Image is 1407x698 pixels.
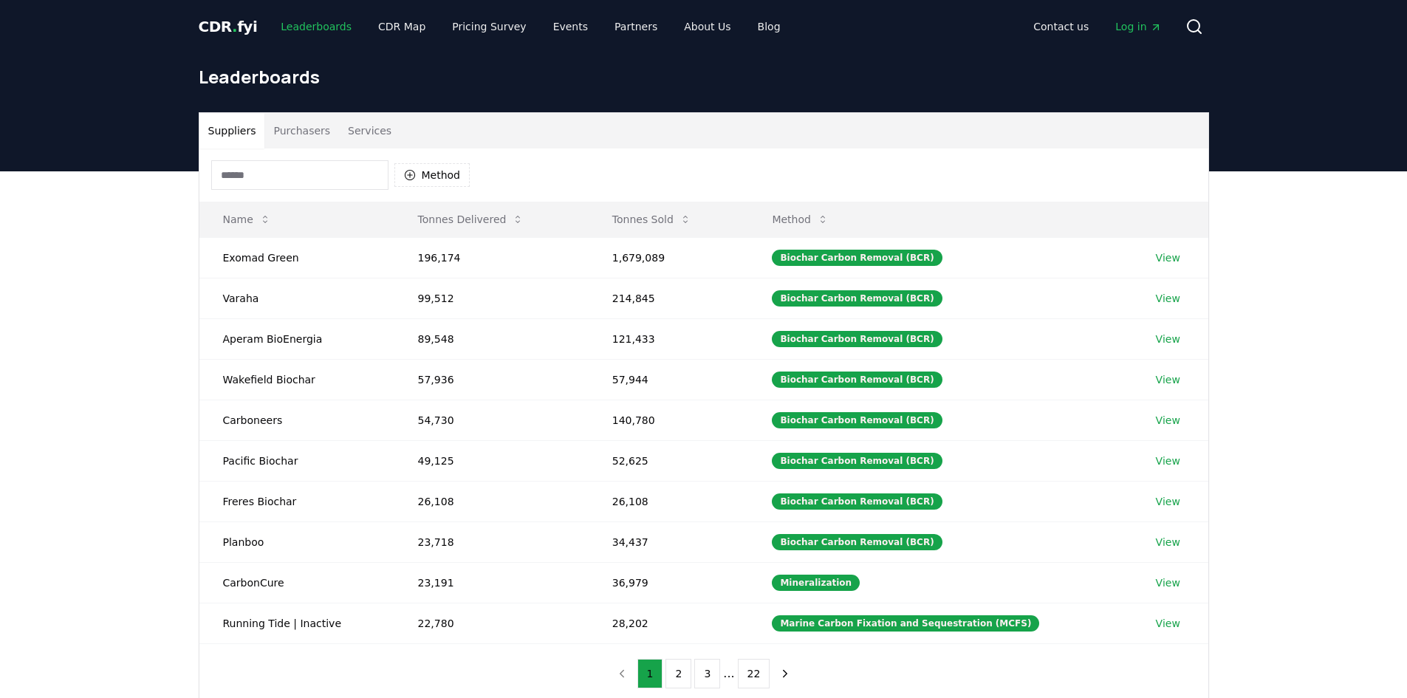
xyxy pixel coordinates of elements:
[232,18,237,35] span: .
[672,13,742,40] a: About Us
[589,481,749,521] td: 26,108
[738,659,770,688] button: 22
[199,113,265,148] button: Suppliers
[772,493,942,510] div: Biochar Carbon Removal (BCR)
[773,659,798,688] button: next page
[394,318,589,359] td: 89,548
[589,318,749,359] td: 121,433
[1021,13,1173,40] nav: Main
[589,562,749,603] td: 36,979
[589,603,749,643] td: 28,202
[1156,616,1180,631] a: View
[406,205,536,234] button: Tonnes Delivered
[1103,13,1173,40] a: Log in
[1156,291,1180,306] a: View
[199,481,394,521] td: Freres Biochar
[394,359,589,400] td: 57,936
[199,603,394,643] td: Running Tide | Inactive
[1156,372,1180,387] a: View
[694,659,720,688] button: 3
[772,250,942,266] div: Biochar Carbon Removal (BCR)
[199,562,394,603] td: CarbonCure
[603,13,669,40] a: Partners
[394,521,589,562] td: 23,718
[541,13,600,40] a: Events
[772,453,942,469] div: Biochar Carbon Removal (BCR)
[1156,332,1180,346] a: View
[394,400,589,440] td: 54,730
[1156,454,1180,468] a: View
[199,318,394,359] td: Aperam BioEnergia
[1156,535,1180,550] a: View
[589,521,749,562] td: 34,437
[1156,413,1180,428] a: View
[199,400,394,440] td: Carboneers
[199,237,394,278] td: Exomad Green
[589,359,749,400] td: 57,944
[269,13,363,40] a: Leaderboards
[211,205,283,234] button: Name
[269,13,792,40] nav: Main
[1156,250,1180,265] a: View
[264,113,339,148] button: Purchasers
[440,13,538,40] a: Pricing Survey
[760,205,841,234] button: Method
[394,562,589,603] td: 23,191
[589,278,749,318] td: 214,845
[637,659,663,688] button: 1
[199,65,1209,89] h1: Leaderboards
[394,481,589,521] td: 26,108
[746,13,792,40] a: Blog
[665,659,691,688] button: 2
[394,163,470,187] button: Method
[772,372,942,388] div: Biochar Carbon Removal (BCR)
[772,575,860,591] div: Mineralization
[394,237,589,278] td: 196,174
[199,16,258,37] a: CDR.fyi
[394,278,589,318] td: 99,512
[199,359,394,400] td: Wakefield Biochar
[772,331,942,347] div: Biochar Carbon Removal (BCR)
[589,440,749,481] td: 52,625
[394,440,589,481] td: 49,125
[772,615,1039,632] div: Marine Carbon Fixation and Sequestration (MCFS)
[589,400,749,440] td: 140,780
[199,278,394,318] td: Varaha
[772,290,942,307] div: Biochar Carbon Removal (BCR)
[772,534,942,550] div: Biochar Carbon Removal (BCR)
[199,521,394,562] td: Planboo
[1021,13,1100,40] a: Contact us
[199,440,394,481] td: Pacific Biochar
[600,205,703,234] button: Tonnes Sold
[199,18,258,35] span: CDR fyi
[339,113,400,148] button: Services
[1156,494,1180,509] a: View
[723,665,734,682] li: ...
[1115,19,1161,34] span: Log in
[772,412,942,428] div: Biochar Carbon Removal (BCR)
[589,237,749,278] td: 1,679,089
[394,603,589,643] td: 22,780
[366,13,437,40] a: CDR Map
[1156,575,1180,590] a: View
